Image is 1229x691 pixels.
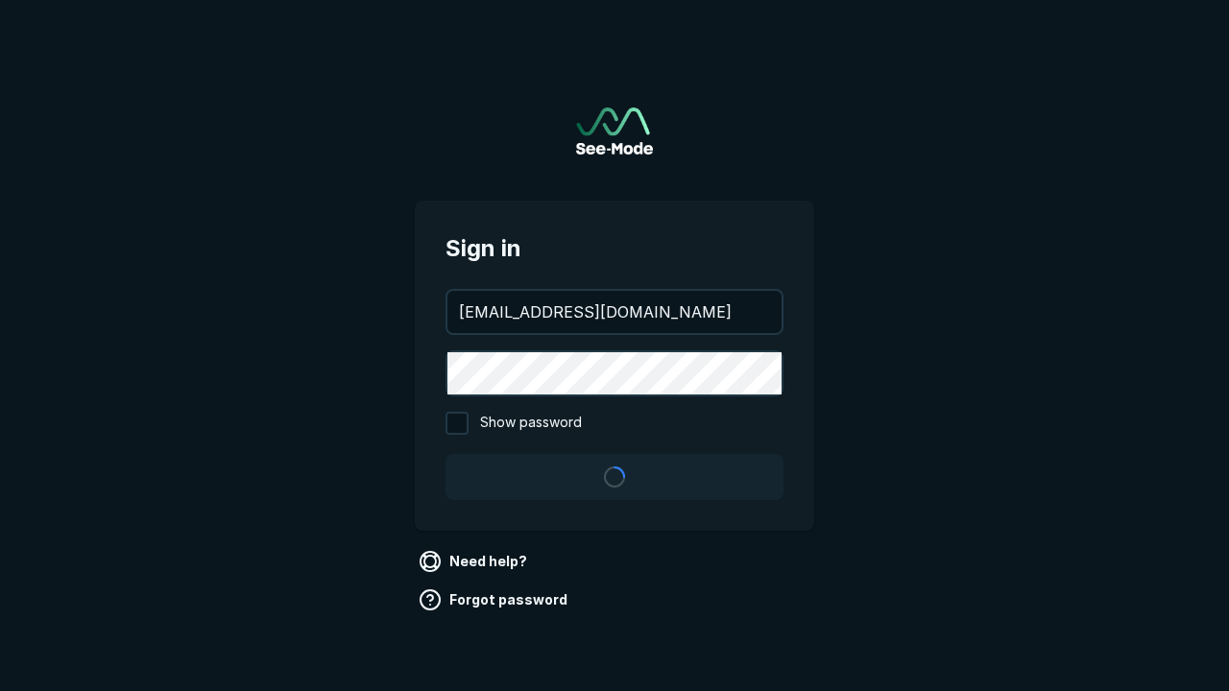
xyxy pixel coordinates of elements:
a: Go to sign in [576,107,653,155]
span: Show password [480,412,582,435]
a: Need help? [415,546,535,577]
input: your@email.com [447,291,782,333]
a: Forgot password [415,584,575,615]
img: See-Mode Logo [576,107,653,155]
span: Sign in [446,231,783,266]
